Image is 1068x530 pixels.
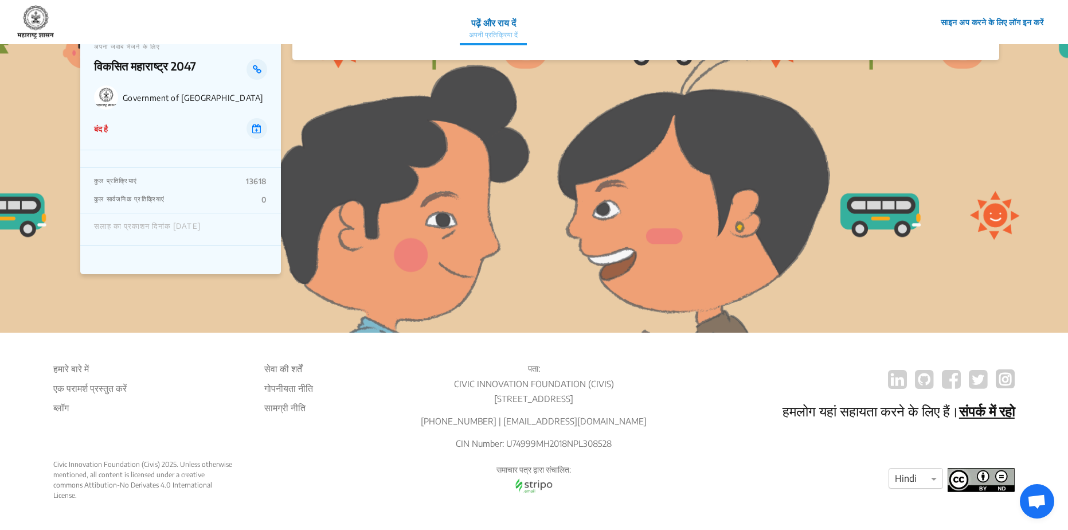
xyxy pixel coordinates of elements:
p: CIVIC INNOVATION FOUNDATION (CIVIS) [404,377,664,391]
p: 0 [261,195,267,204]
p: हमलोग यहां सहायता करने के लिए हैं। [783,400,1015,421]
p: [STREET_ADDRESS] [404,392,664,406]
p: पढ़ें और राय दें [469,16,518,30]
li: हमारे बारे में [53,362,127,376]
p: CIN Number: U74999MH2018NPL308528 [404,437,664,450]
img: stripo email logo [510,476,558,496]
li: एक परामर्श प्रस्तुत करें [53,381,127,395]
li: सामग्री नीति [264,401,313,415]
p: विकसित महाराष्ट्र 2047 [94,59,247,80]
a: संपर्क में रहो [959,402,1015,419]
div: Civic Innovation Foundation (Civis) 2025. Unless otherwise mentioned, all content is licensed und... [53,459,234,501]
p: अपना जवाब भेजने के लिए [94,42,267,50]
p: Government of [GEOGRAPHIC_DATA] [123,93,267,103]
img: footer logo [948,468,1015,492]
p: कुल सार्वजनिक प्रतिक्रियाएं [94,195,165,204]
div: सलाह का प्रकाशन दिनांक [DATE] [94,222,201,237]
button: साइन अप करने के लिए लॉग इन करें [933,13,1051,31]
p: पता: [404,362,664,375]
img: Government of Maharashtra logo [94,85,118,110]
p: 13618 [246,177,267,186]
p: बंद है [94,123,108,135]
div: Open chat [1020,484,1054,519]
li: सेवा की शर्तें [264,362,313,376]
p: कुल प्रतिक्रियाएं [94,177,137,186]
p: समाचार पत्र द्वारा संचालित: [404,464,664,476]
p: [PHONE_NUMBER] | [EMAIL_ADDRESS][DOMAIN_NAME] [404,415,664,428]
p: अपनी प्रतिक्रिया दें [469,30,518,40]
li: गोपनीयता नीति [264,381,313,395]
a: ब्लॉग [53,401,127,415]
img: 7907nfqetxyivg6ubhai9kg9bhzr [17,5,54,40]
